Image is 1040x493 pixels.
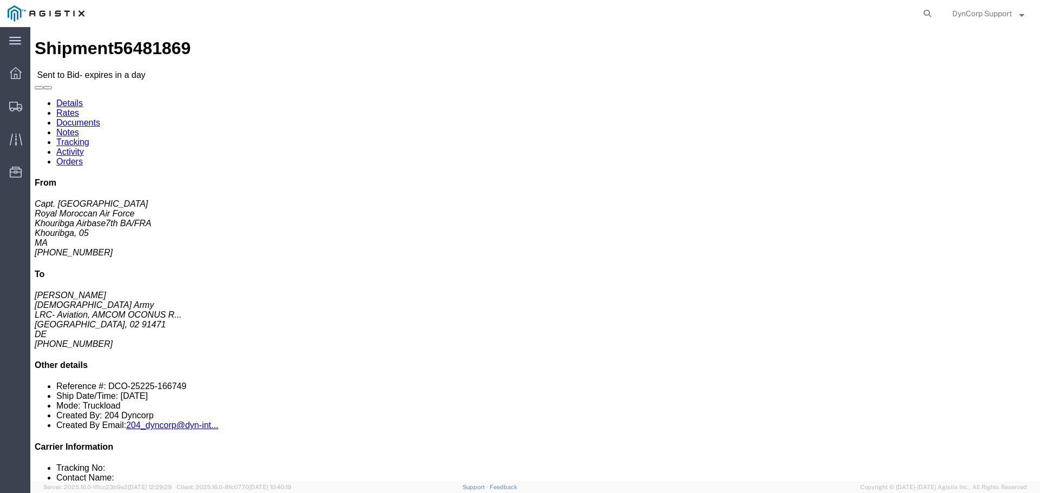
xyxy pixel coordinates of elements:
[43,484,172,490] span: Server: 2025.16.0-1ffcc23b9e2
[177,484,291,490] span: Client: 2025.16.0-8fc0770
[952,7,1025,20] button: DynCorp Support
[490,484,517,490] a: Feedback
[249,484,291,490] span: [DATE] 10:40:19
[128,484,172,490] span: [DATE] 12:29:29
[860,483,1027,492] span: Copyright © [DATE]-[DATE] Agistix Inc., All Rights Reserved
[30,27,1040,482] iframe: FS Legacy Container
[952,8,1012,19] span: DynCorp Support
[463,484,490,490] a: Support
[8,5,84,22] img: logo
